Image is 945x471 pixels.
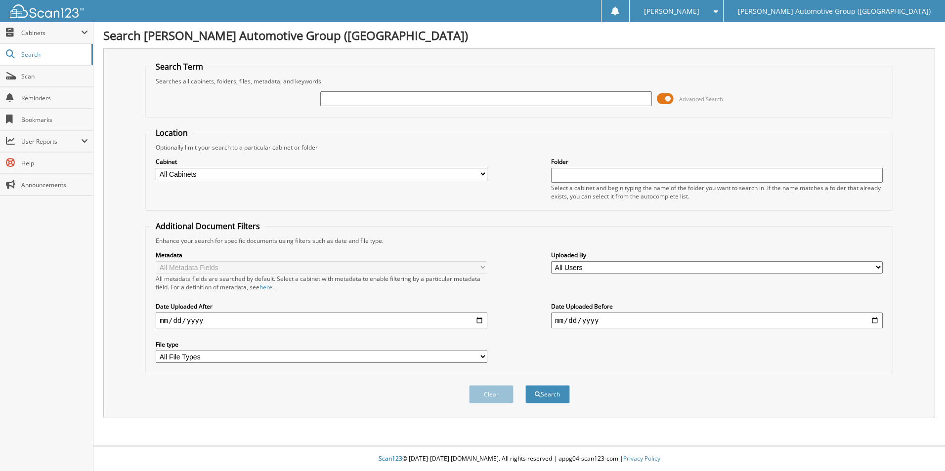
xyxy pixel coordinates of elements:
[525,385,570,403] button: Search
[156,313,487,328] input: start
[21,50,86,59] span: Search
[21,29,81,37] span: Cabinets
[551,302,883,311] label: Date Uploaded Before
[623,454,660,463] a: Privacy Policy
[156,340,487,349] label: File type
[21,72,88,80] span: Scan
[551,313,883,328] input: end
[644,8,699,14] span: [PERSON_NAME]
[156,157,487,166] label: Cabinet
[93,447,945,471] div: © [DATE]-[DATE] [DOMAIN_NAME]. All rights reserved | appg04-scan123-com |
[156,275,487,291] div: All metadata fields are searched by default. Select a cabinet with metadata to enable filtering b...
[21,94,88,102] span: Reminders
[21,116,88,124] span: Bookmarks
[21,137,81,146] span: User Reports
[551,157,883,166] label: Folder
[259,283,272,291] a: here
[151,143,888,152] div: Optionally limit your search to a particular cabinet or folder
[156,251,487,259] label: Metadata
[10,4,84,18] img: scan123-logo-white.svg
[151,77,888,85] div: Searches all cabinets, folders, files, metadata, and keywords
[151,221,265,232] legend: Additional Document Filters
[21,181,88,189] span: Announcements
[151,127,193,138] legend: Location
[738,8,931,14] span: [PERSON_NAME] Automotive Group ([GEOGRAPHIC_DATA])
[551,184,883,200] div: Select a cabinet and begin typing the name of the folder you want to search in. If the name match...
[551,251,883,259] label: Uploaded By
[379,454,402,463] span: Scan123
[679,95,723,103] span: Advanced Search
[156,302,487,311] label: Date Uploaded After
[103,27,935,43] h1: Search [PERSON_NAME] Automotive Group ([GEOGRAPHIC_DATA])
[151,236,888,245] div: Enhance your search for specific documents using filters such as date and file type.
[469,385,514,403] button: Clear
[151,61,208,72] legend: Search Term
[21,159,88,167] span: Help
